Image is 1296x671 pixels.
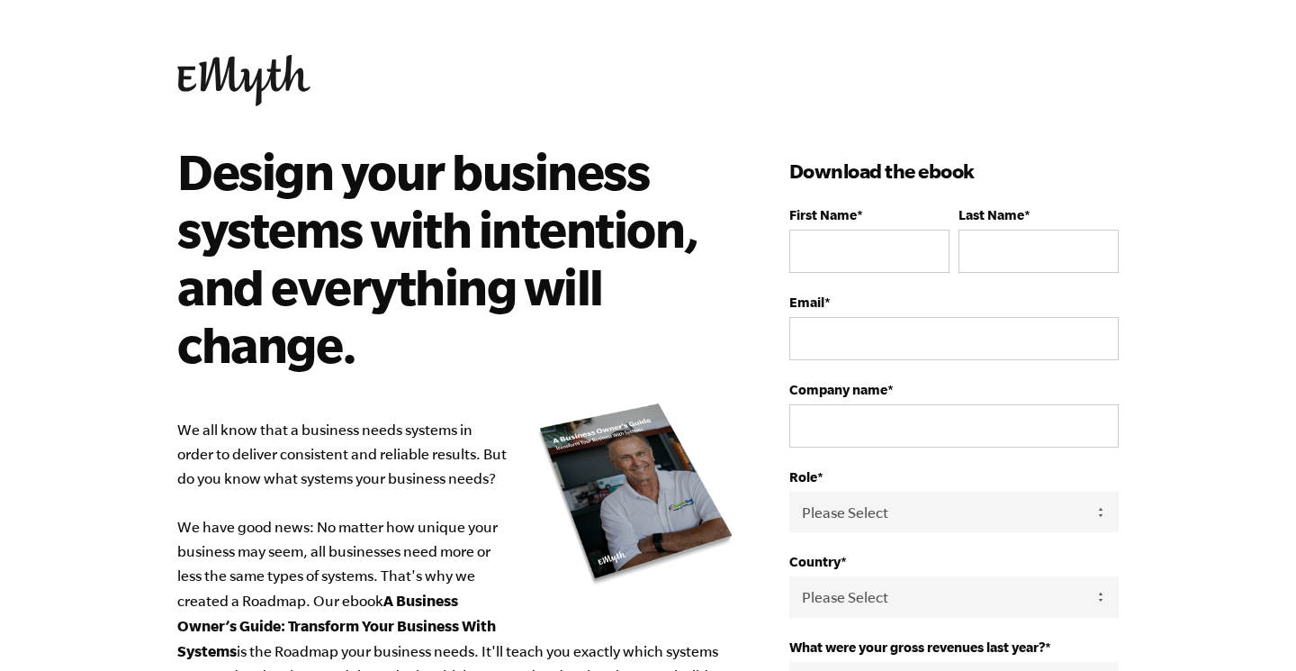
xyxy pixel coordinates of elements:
[177,55,310,106] img: EMyth
[177,142,709,373] h2: Design your business systems with intention, and everything will change.
[1206,585,1296,671] iframe: Chat Widget
[789,554,841,569] span: Country
[789,207,857,222] span: First Name
[789,157,1119,186] h3: Download the ebook
[537,402,735,586] img: new_roadmap_cover_093019
[177,592,496,659] b: A Business Owner’s Guide: Transform Your Business With Systems
[789,382,887,397] span: Company name
[789,469,817,485] span: Role
[789,639,1045,655] span: What were your gross revenues last year?
[958,207,1024,222] span: Last Name
[789,295,824,310] span: Email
